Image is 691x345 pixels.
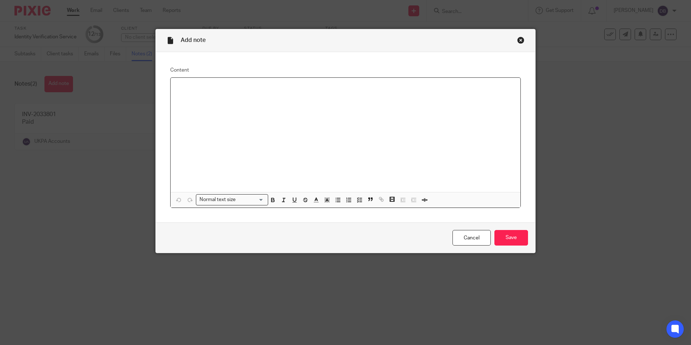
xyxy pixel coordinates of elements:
[170,67,521,74] label: Content
[238,196,264,204] input: Search for option
[198,196,237,204] span: Normal text size
[196,194,268,205] div: Search for option
[452,230,491,246] a: Cancel
[181,37,206,43] span: Add note
[494,230,528,246] input: Save
[517,37,524,44] div: Close this dialog window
